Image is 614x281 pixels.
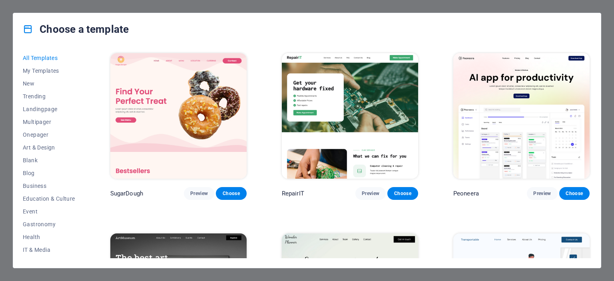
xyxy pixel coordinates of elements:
p: RepairIT [282,189,304,197]
h4: Choose a template [23,23,129,36]
span: Blank [23,157,75,163]
button: My Templates [23,64,75,77]
button: Education & Culture [23,192,75,205]
button: Trending [23,90,75,103]
button: Event [23,205,75,218]
span: New [23,80,75,87]
img: Peoneera [453,53,590,179]
span: Gastronomy [23,221,75,227]
span: Choose [222,190,240,197]
span: Art & Design [23,144,75,151]
span: My Templates [23,68,75,74]
button: Gastronomy [23,218,75,231]
span: Blog [23,170,75,176]
span: Landingpage [23,106,75,112]
button: Multipager [23,116,75,128]
span: Trending [23,93,75,100]
button: Blank [23,154,75,167]
p: Peoneera [453,189,479,197]
button: Legal & Finance [23,256,75,269]
span: Preview [190,190,208,197]
span: Multipager [23,119,75,125]
span: Event [23,208,75,215]
button: Choose [216,187,246,200]
p: SugarDough [110,189,143,197]
span: IT & Media [23,247,75,253]
img: SugarDough [110,53,247,179]
button: Preview [355,187,386,200]
span: Business [23,183,75,189]
span: Education & Culture [23,195,75,202]
img: RepairIT [282,53,418,179]
span: All Templates [23,55,75,61]
span: Choose [394,190,411,197]
button: Business [23,179,75,192]
button: All Templates [23,52,75,64]
button: New [23,77,75,90]
button: Onepager [23,128,75,141]
span: Preview [362,190,379,197]
button: Art & Design [23,141,75,154]
button: Preview [184,187,214,200]
span: Onepager [23,132,75,138]
button: Landingpage [23,103,75,116]
span: Health [23,234,75,240]
button: Health [23,231,75,243]
button: Choose [387,187,418,200]
button: Blog [23,167,75,179]
button: IT & Media [23,243,75,256]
